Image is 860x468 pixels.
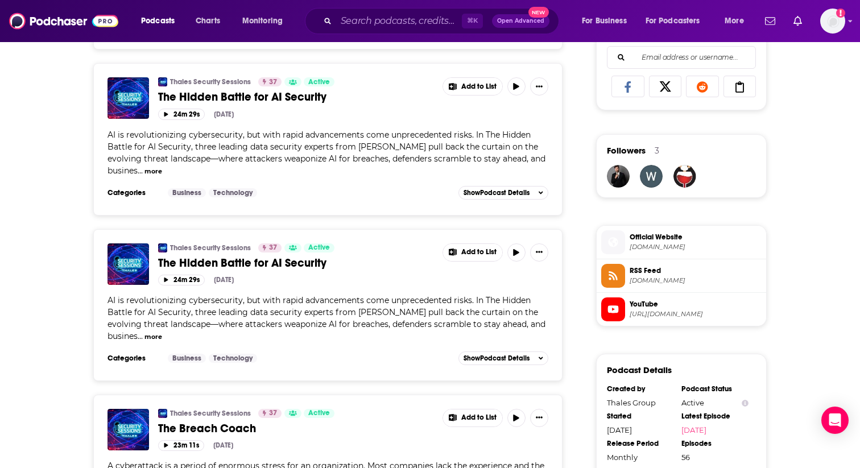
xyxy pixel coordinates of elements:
span: Add to List [461,82,497,91]
span: securitysessions.podigee.io [630,276,762,285]
button: open menu [638,12,717,30]
span: AI is revolutionizing cybersecurity, but with rapid advancements come unprecedented risks. In The... [108,295,545,341]
span: The Breach Coach [158,421,256,436]
a: 37 [258,409,282,418]
a: 37 [258,243,282,252]
span: 37 [269,77,277,88]
div: Search podcasts, credits, & more... [316,8,570,34]
button: Show Info [742,399,749,407]
div: [DATE] [214,110,234,118]
img: Thales Security Sessions [158,409,167,418]
a: RSS Feed[DOMAIN_NAME] [601,264,762,288]
img: JohirMia [607,165,630,188]
div: Search followers [607,46,756,69]
div: 3 [655,146,659,156]
button: Show More Button [530,77,548,96]
a: carltonjohnson060 [673,165,696,188]
a: The Hidden Battle for AI Security [158,256,435,270]
svg: Add a profile image [836,9,845,18]
img: Thales Security Sessions [158,243,167,252]
span: Monitoring [242,13,283,29]
button: 24m 29s [158,109,205,119]
a: The Breach Coach [158,421,435,436]
div: Podcast Status [681,384,749,394]
a: Active [304,243,334,252]
span: The Hidden Battle for AI Security [158,90,326,104]
a: [DATE] [681,425,749,434]
a: Active [304,409,334,418]
h3: Podcast Details [607,365,672,375]
a: Official Website[DOMAIN_NAME] [601,230,762,254]
a: The Hidden Battle for AI Security [158,90,435,104]
span: Add to List [461,248,497,256]
h3: Categories [108,354,159,363]
a: Business [168,354,206,363]
span: For Podcasters [646,13,700,29]
div: Open Intercom Messenger [821,407,849,434]
a: weedloversusa [640,165,663,188]
a: Share on Reddit [686,76,719,97]
div: Active [681,398,749,407]
a: The Hidden Battle for AI Security [108,77,149,119]
div: Started [607,412,674,421]
a: Technology [209,188,257,197]
button: 23m 11s [158,440,204,451]
button: Show More Button [443,244,502,261]
img: Thales Security Sessions [158,77,167,86]
span: 37 [269,408,277,419]
button: more [144,332,162,342]
button: open menu [574,12,641,30]
img: The Breach Coach [108,409,149,450]
input: Email address or username... [617,47,746,68]
button: more [144,167,162,176]
a: Thales Security Sessions [170,409,251,418]
img: Podchaser - Follow, Share and Rate Podcasts [9,10,118,32]
span: Show Podcast Details [464,189,530,197]
a: Share on Facebook [611,76,644,97]
input: Search podcasts, credits, & more... [336,12,462,30]
span: Active [308,408,330,419]
h3: Categories [108,188,159,197]
button: Show More Button [443,409,502,426]
span: YouTube [630,299,762,309]
span: AI is revolutionizing cybersecurity, but with rapid advancements come unprecedented risks. In The... [108,130,545,176]
div: [DATE] [607,425,674,434]
span: Active [308,77,330,88]
span: https://www.youtube.com/@ThalesCloudSec [630,310,762,318]
a: 37 [258,77,282,86]
div: 56 [681,453,749,462]
span: Official Website [630,232,762,242]
span: The Hidden Battle for AI Security [158,256,326,270]
span: Followers [607,145,646,156]
span: cpl.thalesgroup.com [630,243,762,251]
a: Show notifications dropdown [789,11,807,31]
div: Latest Episode [681,412,749,421]
a: Active [304,77,334,86]
img: The Hidden Battle for AI Security [108,243,149,285]
a: Thales Security Sessions [170,77,251,86]
span: ... [138,331,143,341]
button: Show More Button [530,409,548,427]
button: ShowPodcast Details [458,351,548,365]
div: Created by [607,384,674,394]
span: ⌘ K [462,14,483,28]
span: RSS Feed [630,266,762,276]
div: [DATE] [213,441,233,449]
span: For Business [582,13,627,29]
button: open menu [234,12,297,30]
a: Copy Link [723,76,756,97]
img: User Profile [820,9,845,34]
span: More [725,13,744,29]
button: open menu [133,12,189,30]
a: Thales Security Sessions [170,243,251,252]
a: Show notifications dropdown [760,11,780,31]
span: Logged in as cmand-c [820,9,845,34]
a: Technology [209,354,257,363]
